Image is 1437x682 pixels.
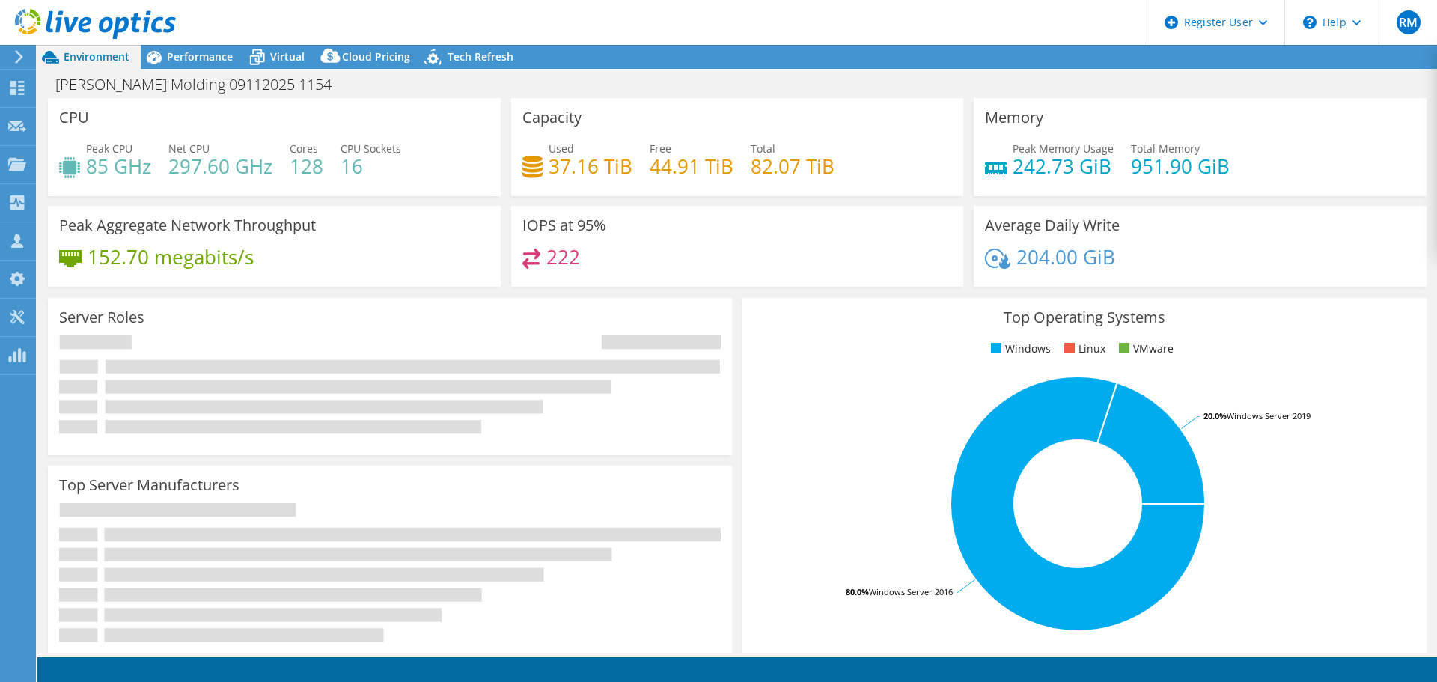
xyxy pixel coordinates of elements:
[167,49,233,64] span: Performance
[546,249,580,265] h4: 222
[1131,141,1200,156] span: Total Memory
[342,49,410,64] span: Cloud Pricing
[1397,10,1421,34] span: RM
[341,158,401,174] h4: 16
[1115,341,1174,357] li: VMware
[59,477,239,493] h3: Top Server Manufacturers
[987,341,1051,357] li: Windows
[168,158,272,174] h4: 297.60 GHz
[522,217,606,234] h3: IOPS at 95%
[1061,341,1105,357] li: Linux
[522,109,582,126] h3: Capacity
[59,309,144,326] h3: Server Roles
[270,49,305,64] span: Virtual
[86,158,151,174] h4: 85 GHz
[650,141,671,156] span: Free
[1013,158,1114,174] h4: 242.73 GiB
[64,49,129,64] span: Environment
[869,586,953,597] tspan: Windows Server 2016
[1131,158,1230,174] h4: 951.90 GiB
[549,141,574,156] span: Used
[290,141,318,156] span: Cores
[1227,410,1311,421] tspan: Windows Server 2019
[1013,141,1114,156] span: Peak Memory Usage
[290,158,323,174] h4: 128
[341,141,401,156] span: CPU Sockets
[751,158,835,174] h4: 82.07 TiB
[448,49,513,64] span: Tech Refresh
[49,76,355,93] h1: [PERSON_NAME] Molding 09112025 1154
[985,217,1120,234] h3: Average Daily Write
[59,109,89,126] h3: CPU
[88,249,254,265] h4: 152.70 megabits/s
[1016,249,1115,265] h4: 204.00 GiB
[1203,410,1227,421] tspan: 20.0%
[751,141,775,156] span: Total
[86,141,132,156] span: Peak CPU
[168,141,210,156] span: Net CPU
[985,109,1043,126] h3: Memory
[549,158,632,174] h4: 37.16 TiB
[846,586,869,597] tspan: 80.0%
[1303,16,1317,29] svg: \n
[650,158,733,174] h4: 44.91 TiB
[59,217,316,234] h3: Peak Aggregate Network Throughput
[754,309,1415,326] h3: Top Operating Systems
